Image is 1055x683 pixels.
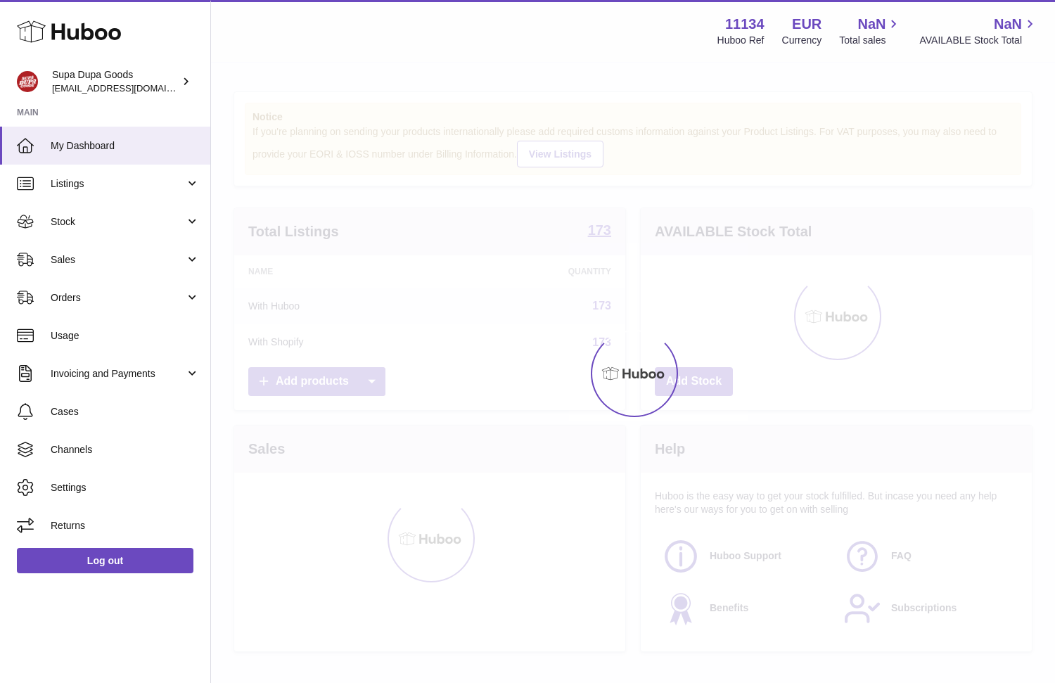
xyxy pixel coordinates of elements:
[17,71,38,92] img: hello@slayalldayofficial.com
[51,367,185,381] span: Invoicing and Payments
[51,443,200,457] span: Channels
[52,68,179,95] div: Supa Dupa Goods
[792,15,821,34] strong: EUR
[51,215,185,229] span: Stock
[51,291,185,305] span: Orders
[717,34,765,47] div: Huboo Ref
[51,329,200,343] span: Usage
[725,15,765,34] strong: 11134
[51,519,200,532] span: Returns
[17,548,193,573] a: Log out
[51,481,200,494] span: Settings
[919,34,1038,47] span: AVAILABLE Stock Total
[51,405,200,419] span: Cases
[994,15,1022,34] span: NaN
[782,34,822,47] div: Currency
[839,34,902,47] span: Total sales
[839,15,902,47] a: NaN Total sales
[52,82,207,94] span: [EMAIL_ADDRESS][DOMAIN_NAME]
[51,177,185,191] span: Listings
[51,253,185,267] span: Sales
[51,139,200,153] span: My Dashboard
[919,15,1038,47] a: NaN AVAILABLE Stock Total
[857,15,885,34] span: NaN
